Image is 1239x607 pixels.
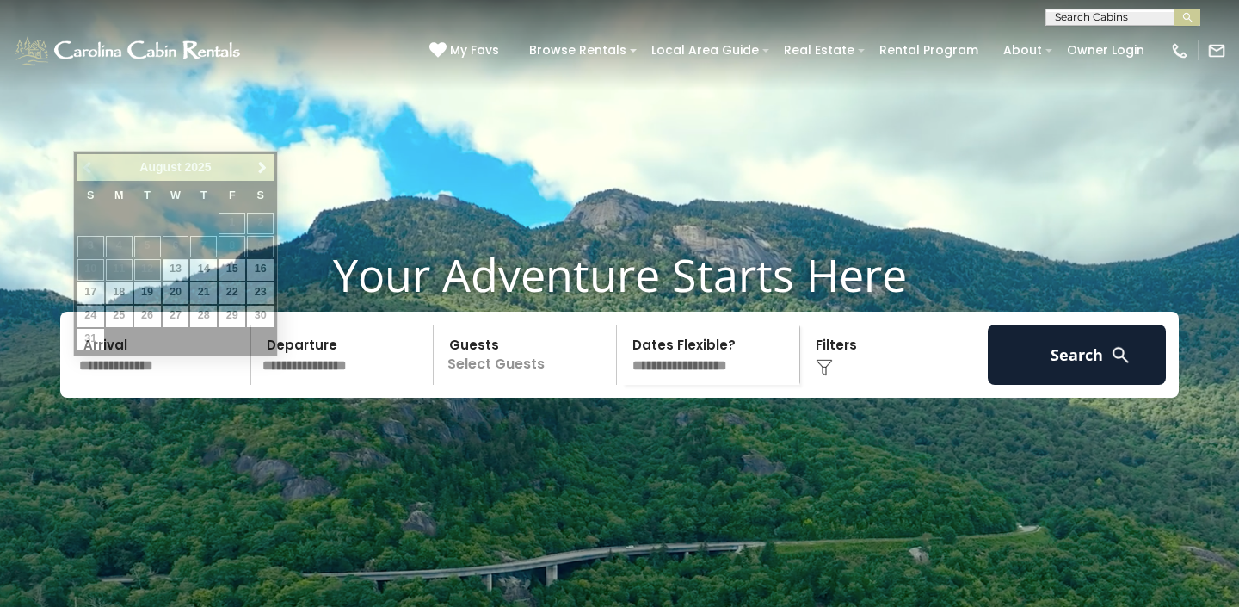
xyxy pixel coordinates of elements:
img: White-1-1-2.png [13,34,245,68]
a: 23 [247,282,274,304]
span: Friday [229,189,236,201]
a: 27 [163,306,189,327]
img: phone-regular-white.png [1170,41,1189,60]
button: Search [988,325,1166,385]
a: 21 [190,282,217,304]
a: 14 [190,259,217,281]
span: Sunday [87,189,94,201]
a: Next [251,157,273,178]
h1: Your Adventure Starts Here [13,248,1226,301]
a: 22 [219,282,245,304]
a: 18 [106,282,133,304]
a: 15 [219,259,245,281]
a: 26 [134,306,161,327]
span: 2025 [184,160,211,174]
a: 24 [77,306,104,327]
a: 19 [134,282,161,304]
span: Saturday [257,189,264,201]
a: Browse Rentals [521,37,635,64]
img: mail-regular-white.png [1207,41,1226,60]
p: Select Guests [439,325,616,385]
a: Owner Login [1058,37,1153,64]
span: August [139,160,181,174]
span: Monday [114,189,124,201]
a: Local Area Guide [643,37,767,64]
span: Next [256,161,269,175]
span: Tuesday [144,189,151,201]
a: 29 [219,306,245,327]
a: My Favs [429,41,503,60]
span: Thursday [200,189,207,201]
a: Real Estate [775,37,863,64]
a: 31 [77,329,104,350]
a: 30 [247,306,274,327]
img: filter--v1.png [816,359,833,376]
a: About [995,37,1051,64]
a: 16 [247,259,274,281]
a: 20 [163,282,189,304]
a: 25 [106,306,133,327]
span: Wednesday [170,189,181,201]
img: search-regular-white.png [1110,344,1131,366]
a: 13 [163,259,189,281]
a: Rental Program [871,37,987,64]
a: 17 [77,282,104,304]
a: 28 [190,306,217,327]
span: My Favs [450,41,499,59]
